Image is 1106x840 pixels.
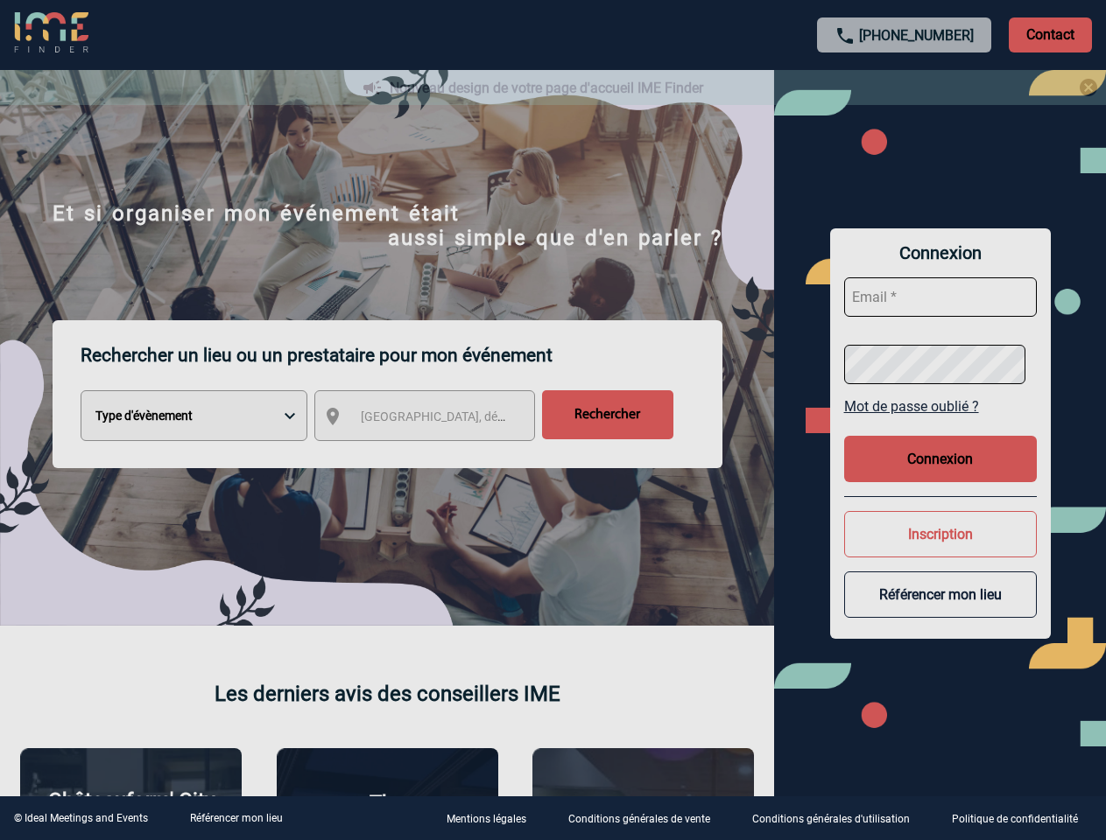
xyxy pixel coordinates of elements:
[938,810,1106,827] a: Politique de confidentialité
[952,814,1078,826] p: Politique de confidentialité
[14,812,148,824] div: © Ideal Meetings and Events
[568,814,710,826] p: Conditions générales de vente
[447,814,526,826] p: Mentions légales
[554,810,738,827] a: Conditions générales de vente
[433,810,554,827] a: Mentions légales
[738,810,938,827] a: Conditions générales d'utilisation
[190,812,283,824] a: Référencer mon lieu
[752,814,910,826] p: Conditions générales d'utilisation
